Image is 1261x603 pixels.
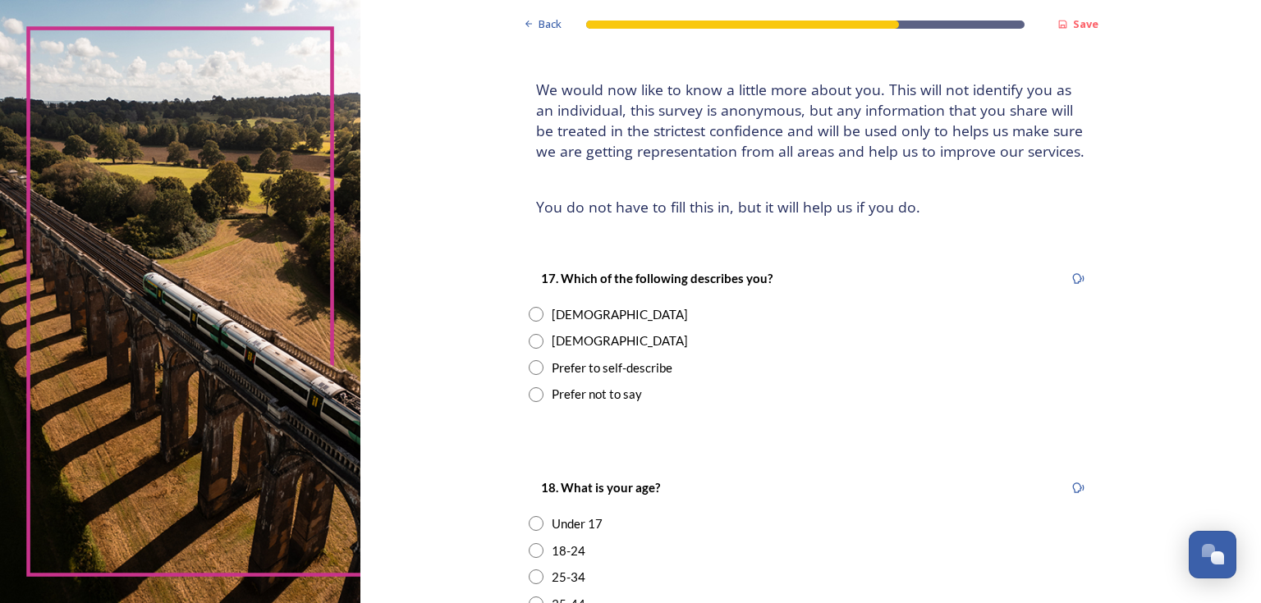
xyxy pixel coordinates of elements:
h4: You do not have to fill this in, but it will help us if you do. [536,197,1086,217]
strong: 17. Which of the following describes you? [541,271,773,286]
div: 18-24 [552,541,585,560]
div: [DEMOGRAPHIC_DATA] [552,305,688,324]
strong: Save [1073,16,1098,31]
div: Prefer not to say [552,385,642,404]
div: 25-34 [552,568,585,587]
div: Prefer to self-describe [552,359,672,377]
h4: We would now like to know a little more about you. This will not identify you as an individual, t... [536,80,1086,162]
div: [DEMOGRAPHIC_DATA] [552,331,688,350]
span: Back [539,16,562,32]
div: Under 17 [552,514,603,533]
strong: 18. What is your age? [541,480,660,495]
button: Open Chat [1189,531,1236,578]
